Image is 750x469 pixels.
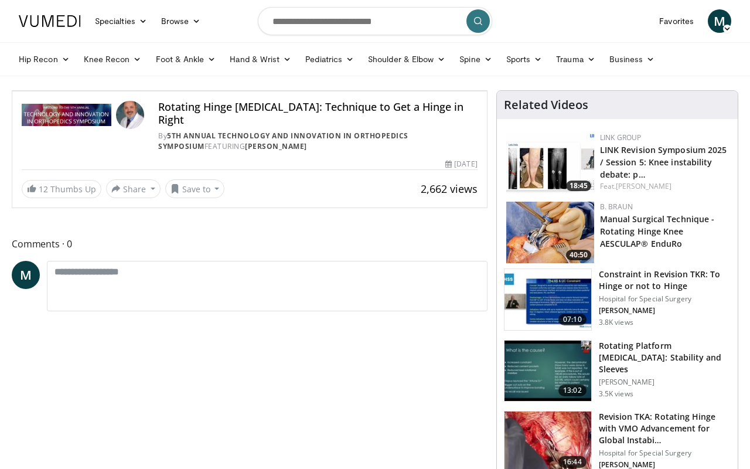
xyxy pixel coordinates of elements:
[599,294,731,304] p: Hospital for Special Surgery
[298,47,361,71] a: Pediatrics
[504,340,731,402] a: 13:02 Rotating Platform [MEDICAL_DATA]: Stability and Sleeves [PERSON_NAME] 3.5K views
[88,9,154,33] a: Specialties
[506,132,594,194] a: 18:45
[245,141,307,151] a: [PERSON_NAME]
[600,213,715,249] a: Manual Surgical Technique - Rotating Hinge Knee AESCULAP® EnduRo
[154,9,208,33] a: Browse
[599,318,633,327] p: 3.8K views
[39,183,48,195] span: 12
[599,411,731,446] h3: Revision TKA: Rotating Hinge with VMO Advancement for Global Instabi…
[506,132,594,194] img: 4998a74a-3ece-40ce-aae1-7b8db1e98913.150x105_q85_crop-smart_upscale.jpg
[499,47,550,71] a: Sports
[506,202,594,263] a: 40:50
[599,448,731,458] p: Hospital for Special Surgery
[19,15,81,27] img: VuMedi Logo
[149,47,223,71] a: Foot & Ankle
[566,181,591,191] span: 18:45
[600,181,728,192] div: Feat.
[106,179,161,198] button: Share
[12,236,487,252] span: Comments 0
[599,378,731,387] p: [PERSON_NAME]
[361,47,452,71] a: Shoulder & Elbow
[452,47,499,71] a: Spine
[158,131,408,151] a: 5th Annual Technology and Innovation in Orthopedics Symposium
[549,47,602,71] a: Trauma
[600,202,633,212] a: B. Braun
[12,47,77,71] a: Hip Recon
[445,159,477,169] div: [DATE]
[504,269,591,330] img: f95c0e99-c42f-4c1c-a751-cf76960cab7a.150x105_q85_crop-smart_upscale.jpg
[599,389,633,399] p: 3.5K views
[504,269,731,331] a: 07:10 Constraint in Revision TKR: To Hinge or not to Hinge Hospital for Special Surgery [PERSON_N...
[602,47,662,71] a: Business
[158,101,477,126] h4: Rotating Hinge [MEDICAL_DATA]: Technique to Get a Hinge in Right
[708,9,731,33] a: M
[558,385,587,396] span: 13:02
[116,101,144,129] img: Avatar
[77,47,149,71] a: Knee Recon
[12,261,40,289] a: M
[223,47,298,71] a: Hand & Wrist
[22,101,111,129] img: 5th Annual Technology and Innovation in Orthopedics Symposium
[558,314,587,325] span: 07:10
[599,306,731,315] p: [PERSON_NAME]
[600,144,727,180] a: LINK Revision Symposium 2025 / Session 5: Knee instability debate: p…
[599,340,731,375] h3: Rotating Platform [MEDICAL_DATA]: Stability and Sleeves
[558,456,587,468] span: 16:44
[421,182,478,196] span: 2,662 views
[504,98,588,112] h4: Related Videos
[258,7,492,35] input: Search topics, interventions
[599,269,731,292] h3: Constraint in Revision TKR: To Hinge or not to Hinge
[158,131,477,152] div: By FEATURING
[506,202,594,263] img: ebf358ad-e006-43dd-aacc-0adaf40748b5.150x105_q85_crop-smart_upscale.jpg
[616,181,671,191] a: [PERSON_NAME]
[22,180,101,198] a: 12 Thumbs Up
[504,341,591,402] img: 7e7e65b9-e5d3-4a89-8116-8e25f1f8809d.150x105_q85_crop-smart_upscale.jpg
[566,250,591,260] span: 40:50
[165,179,225,198] button: Save to
[600,132,642,142] a: LINK Group
[652,9,701,33] a: Favorites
